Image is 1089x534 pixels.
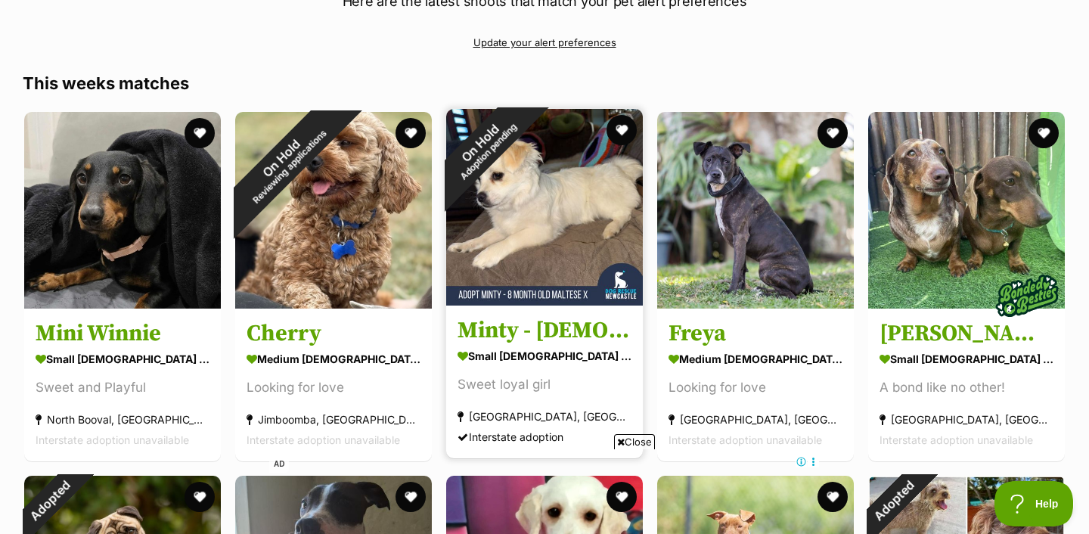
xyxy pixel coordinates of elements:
span: Reviewing applications [251,128,329,206]
div: medium [DEMOGRAPHIC_DATA] Dog [247,348,420,370]
a: [PERSON_NAME] and [PERSON_NAME] small [DEMOGRAPHIC_DATA] Dog A bond like no other! [GEOGRAPHIC_DA... [868,308,1065,461]
h3: Mini Winnie [36,319,209,348]
img: Marley and Truffles [868,112,1065,309]
div: A bond like no other! [880,377,1053,398]
div: [GEOGRAPHIC_DATA], [GEOGRAPHIC_DATA] [880,409,1053,430]
div: North Booval, [GEOGRAPHIC_DATA] [36,409,209,430]
button: favourite [1028,118,1059,148]
div: Interstate adoption [458,427,631,447]
div: small [DEMOGRAPHIC_DATA] Dog [458,345,631,367]
div: [GEOGRAPHIC_DATA], [GEOGRAPHIC_DATA] [669,409,842,430]
div: small [DEMOGRAPHIC_DATA] Dog [880,348,1053,370]
img: Cherry [235,112,432,309]
a: Freya medium [DEMOGRAPHIC_DATA] Dog Looking for love [GEOGRAPHIC_DATA], [GEOGRAPHIC_DATA] Interst... [657,308,854,461]
button: favourite [185,482,215,512]
div: small [DEMOGRAPHIC_DATA] Dog [36,348,209,370]
a: Cherry medium [DEMOGRAPHIC_DATA] Dog Looking for love Jimboomba, [GEOGRAPHIC_DATA] Interstate ado... [235,308,432,461]
a: On HoldReviewing applications [235,296,432,312]
button: favourite [818,118,848,148]
img: Minty - 8 Month Old Maltese X [446,109,643,306]
span: AD [269,455,289,473]
a: Mini Winnie small [DEMOGRAPHIC_DATA] Dog Sweet and Playful North Booval, [GEOGRAPHIC_DATA] Inters... [24,308,221,461]
div: Sweet loyal girl [458,374,631,395]
button: favourite [185,118,215,148]
div: Looking for love [669,377,842,398]
a: Update your alert preferences [23,29,1066,56]
h3: Freya [669,319,842,348]
div: Sweet and Playful [36,377,209,398]
iframe: Advertisement [544,526,545,526]
div: Jimboomba, [GEOGRAPHIC_DATA] [247,409,420,430]
div: Looking for love [247,377,420,398]
a: On HoldAdoption pending [446,293,643,309]
iframe: Help Scout Beacon - Open [994,481,1074,526]
span: Interstate adoption unavailable [669,433,822,446]
div: On Hold [202,78,369,245]
img: bonded besties [989,258,1065,334]
span: Adoption pending [458,121,519,182]
h3: Cherry [247,319,420,348]
h3: This weeks matches [23,73,1066,94]
span: Interstate adoption unavailable [247,433,400,446]
button: favourite [396,118,426,148]
span: Close [614,434,655,449]
img: Mini Winnie [24,112,221,309]
div: [GEOGRAPHIC_DATA], [GEOGRAPHIC_DATA] [458,406,631,427]
div: medium [DEMOGRAPHIC_DATA] Dog [669,348,842,370]
div: On Hold [417,80,550,213]
span: Interstate adoption unavailable [880,433,1033,446]
a: Minty - [DEMOGRAPHIC_DATA] Maltese X small [DEMOGRAPHIC_DATA] Dog Sweet loyal girl [GEOGRAPHIC_DA... [446,305,643,458]
img: Freya [657,112,854,309]
h3: [PERSON_NAME] and [PERSON_NAME] [880,319,1053,348]
button: favourite [818,482,848,512]
span: Interstate adoption unavailable [36,433,189,446]
button: favourite [607,115,637,145]
h3: Minty - [DEMOGRAPHIC_DATA] Maltese X [458,316,631,345]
